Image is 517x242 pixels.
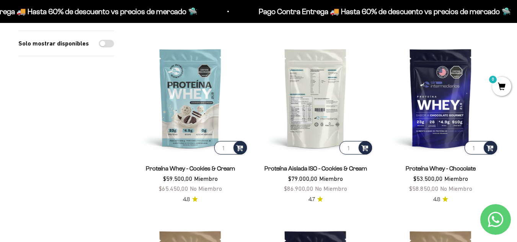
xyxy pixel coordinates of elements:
span: $79.000,00 [288,175,318,182]
span: $58.850,00 [409,185,439,192]
span: Miembro [444,175,468,182]
span: $59.500,00 [163,175,192,182]
a: Proteína Whey - Chocolate [406,165,476,172]
span: 4.8 [183,195,190,204]
label: Solo mostrar disponibles [18,39,89,49]
span: 4.7 [308,195,315,204]
span: No Miembro [315,185,347,192]
mark: 0 [488,75,497,84]
a: 4.84.8 de 5.0 estrellas [183,195,198,204]
span: No Miembro [190,185,222,192]
img: Proteína Aislada ISO - Cookies & Cream [258,40,373,156]
a: Proteína Whey - Cookies & Cream [146,165,235,172]
span: Miembro [319,175,343,182]
a: 4.84.8 de 5.0 estrellas [433,195,448,204]
a: 0 [492,83,511,91]
a: 4.74.7 de 5.0 estrellas [308,195,323,204]
span: $53.500,00 [413,175,443,182]
span: Miembro [194,175,218,182]
span: No Miembro [440,185,472,192]
span: $65.450,00 [159,185,188,192]
span: $86.900,00 [284,185,313,192]
p: Pago Contra Entrega 🚚 Hasta 60% de descuento vs precios de mercado 🛸 [258,5,510,18]
a: Proteína Aislada ISO - Cookies & Cream [264,165,367,172]
span: 4.8 [433,195,440,204]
